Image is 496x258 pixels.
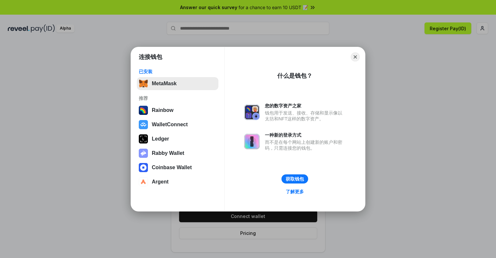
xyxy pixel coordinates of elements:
div: MetaMask [152,81,176,87]
img: svg+xml,%3Csvg%20width%3D%2228%22%20height%3D%2228%22%20viewBox%3D%220%200%2028%2028%22%20fill%3D... [139,177,148,186]
div: 什么是钱包？ [277,72,312,80]
div: Rainbow [152,107,174,113]
div: Coinbase Wallet [152,165,192,170]
img: svg+xml,%3Csvg%20xmlns%3D%22http%3A%2F%2Fwww.w3.org%2F2000%2Fsvg%22%20fill%3D%22none%22%20viewBox... [244,134,260,149]
img: svg+xml,%3Csvg%20xmlns%3D%22http%3A%2F%2Fwww.w3.org%2F2000%2Fsvg%22%20fill%3D%22none%22%20viewBox... [244,104,260,120]
button: Rainbow [137,104,218,117]
img: svg+xml,%3Csvg%20xmlns%3D%22http%3A%2F%2Fwww.w3.org%2F2000%2Fsvg%22%20fill%3D%22none%22%20viewBox... [139,149,148,158]
a: 了解更多 [282,187,308,196]
img: svg+xml,%3Csvg%20width%3D%2228%22%20height%3D%2228%22%20viewBox%3D%220%200%2028%2028%22%20fill%3D... [139,163,148,172]
div: 获取钱包 [286,176,304,182]
div: 您的数字资产之家 [265,103,346,109]
div: 已安装 [139,69,216,75]
img: svg+xml,%3Csvg%20width%3D%22120%22%20height%3D%22120%22%20viewBox%3D%220%200%20120%20120%22%20fil... [139,106,148,115]
div: 而不是在每个网站上创建新的账户和密码，只需连接您的钱包。 [265,139,346,151]
img: svg+xml,%3Csvg%20xmlns%3D%22http%3A%2F%2Fwww.w3.org%2F2000%2Fsvg%22%20width%3D%2228%22%20height%3... [139,134,148,143]
div: Argent [152,179,169,185]
div: 了解更多 [286,189,304,195]
button: Rabby Wallet [137,147,218,160]
img: svg+xml,%3Csvg%20fill%3D%22none%22%20height%3D%2233%22%20viewBox%3D%220%200%2035%2033%22%20width%... [139,79,148,88]
div: Ledger [152,136,169,142]
img: svg+xml,%3Csvg%20width%3D%2228%22%20height%3D%2228%22%20viewBox%3D%220%200%2028%2028%22%20fill%3D... [139,120,148,129]
button: Argent [137,175,218,188]
h1: 连接钱包 [139,53,162,61]
button: 获取钱包 [281,174,308,183]
button: Coinbase Wallet [137,161,218,174]
button: Ledger [137,132,218,145]
div: 钱包用于发送、接收、存储和显示像以太坊和NFT这样的数字资产。 [265,110,346,122]
div: WalletConnect [152,122,188,128]
button: MetaMask [137,77,218,90]
div: 一种新的登录方式 [265,132,346,138]
button: WalletConnect [137,118,218,131]
div: 推荐 [139,95,216,101]
div: Rabby Wallet [152,150,184,156]
button: Close [351,52,360,61]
